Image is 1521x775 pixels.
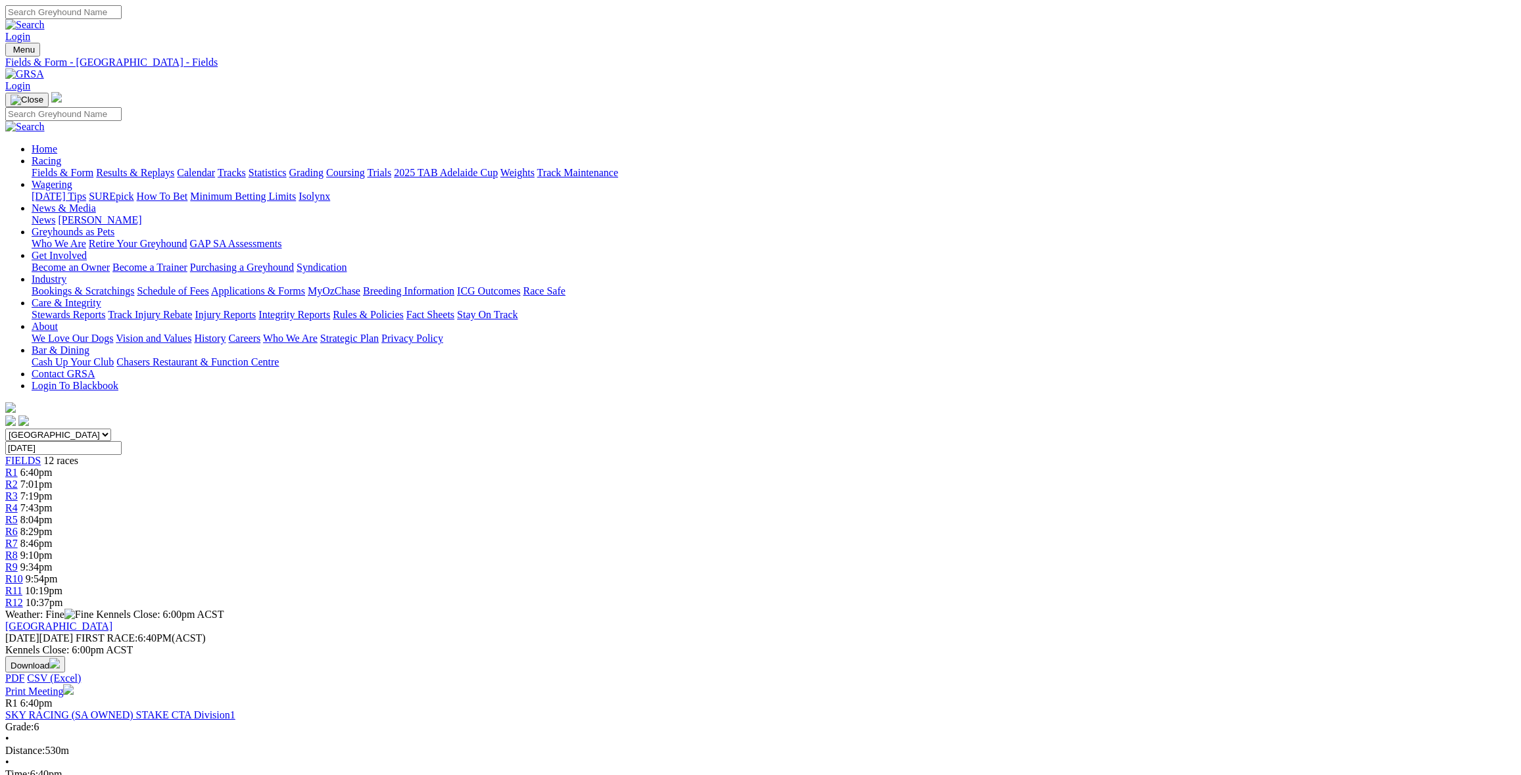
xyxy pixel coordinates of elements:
div: Bar & Dining [32,356,1516,368]
a: Retire Your Greyhound [89,238,187,249]
a: How To Bet [137,191,188,202]
a: Applications & Forms [211,285,305,296]
a: R5 [5,514,18,525]
a: Care & Integrity [32,297,101,308]
span: 9:54pm [26,573,58,584]
span: 7:01pm [20,479,53,490]
a: ICG Outcomes [457,285,520,296]
div: 6 [5,721,1516,733]
a: Integrity Reports [258,309,330,320]
span: R4 [5,502,18,513]
div: About [32,333,1516,344]
a: R9 [5,561,18,573]
a: Privacy Policy [381,333,443,344]
div: Care & Integrity [32,309,1516,321]
span: FIRST RACE: [76,632,137,644]
img: twitter.svg [18,415,29,426]
a: Become an Owner [32,262,110,273]
span: 10:19pm [25,585,62,596]
a: [DATE] Tips [32,191,86,202]
a: Login To Blackbook [32,380,118,391]
img: GRSA [5,68,44,80]
a: Wagering [32,179,72,190]
a: Grading [289,167,324,178]
span: • [5,757,9,768]
a: [PERSON_NAME] [58,214,141,225]
a: 2025 TAB Adelaide Cup [394,167,498,178]
img: logo-grsa-white.png [5,402,16,413]
span: 7:19pm [20,490,53,502]
div: Greyhounds as Pets [32,238,1516,250]
a: Weights [500,167,535,178]
a: R3 [5,490,18,502]
a: Fields & Form - [GEOGRAPHIC_DATA] - Fields [5,57,1516,68]
span: R10 [5,573,23,584]
a: GAP SA Assessments [190,238,282,249]
a: R11 [5,585,22,596]
span: 8:04pm [20,514,53,525]
a: Cash Up Your Club [32,356,114,367]
span: R8 [5,550,18,561]
a: Strategic Plan [320,333,379,344]
span: 9:10pm [20,550,53,561]
a: R1 [5,467,18,478]
img: facebook.svg [5,415,16,426]
a: Vision and Values [116,333,191,344]
a: Calendar [177,167,215,178]
span: Menu [13,45,35,55]
a: Syndication [297,262,347,273]
span: Weather: Fine [5,609,96,620]
a: Login [5,31,30,42]
a: Who We Are [32,238,86,249]
div: 530m [5,745,1516,757]
a: Minimum Betting Limits [190,191,296,202]
a: Racing [32,155,61,166]
a: Fact Sheets [406,309,454,320]
div: News & Media [32,214,1516,226]
span: 7:43pm [20,502,53,513]
img: Close [11,95,43,105]
a: FIELDS [5,455,41,466]
div: Download [5,672,1516,684]
a: Schedule of Fees [137,285,208,296]
span: 12 races [43,455,78,466]
a: R2 [5,479,18,490]
img: Search [5,19,45,31]
input: Search [5,5,122,19]
a: SKY RACING (SA OWNED) STAKE CTA Division1 [5,709,235,720]
img: Search [5,121,45,133]
a: Track Maintenance [537,167,618,178]
span: R1 [5,697,18,709]
a: Industry [32,273,66,285]
a: MyOzChase [308,285,360,296]
button: Download [5,656,65,672]
a: [GEOGRAPHIC_DATA] [5,621,112,632]
a: Get Involved [32,250,87,261]
a: Purchasing a Greyhound [190,262,294,273]
a: PDF [5,672,24,684]
span: R12 [5,597,23,608]
a: Greyhounds as Pets [32,226,114,237]
span: [DATE] [5,632,73,644]
a: We Love Our Dogs [32,333,113,344]
span: • [5,733,9,744]
span: 6:40PM(ACST) [76,632,206,644]
span: 9:34pm [20,561,53,573]
a: Login [5,80,30,91]
span: 8:29pm [20,526,53,537]
span: 8:46pm [20,538,53,549]
a: Tracks [218,167,246,178]
a: Become a Trainer [112,262,187,273]
a: Trials [367,167,391,178]
span: [DATE] [5,632,39,644]
a: Injury Reports [195,309,256,320]
button: Toggle navigation [5,43,40,57]
span: 6:40pm [20,697,53,709]
a: SUREpick [89,191,133,202]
